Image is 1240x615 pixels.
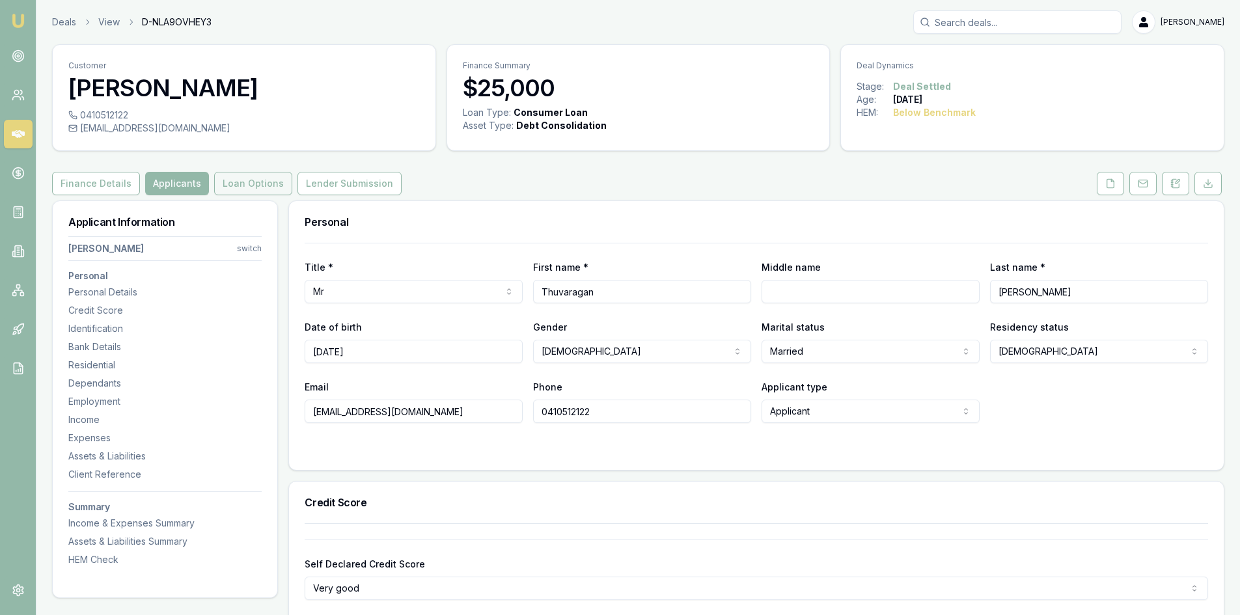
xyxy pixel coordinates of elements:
h3: [PERSON_NAME] [68,75,420,101]
a: View [98,16,120,29]
label: Email [305,381,329,392]
label: Phone [533,381,562,392]
div: Stage: [857,80,893,93]
div: Bank Details [68,340,262,353]
div: Below Benchmark [893,106,976,119]
p: Deal Dynamics [857,61,1208,71]
input: 0431 234 567 [533,400,751,423]
div: switch [237,243,262,254]
div: Personal Details [68,286,262,299]
a: Finance Details [52,172,143,195]
label: Middle name [762,262,821,273]
a: Lender Submission [295,172,404,195]
input: Search deals [913,10,1122,34]
a: Deals [52,16,76,29]
div: Age: [857,93,893,106]
div: 0410512122 [68,109,420,122]
div: Debt Consolidation [516,119,607,132]
div: Assets & Liabilities [68,450,262,463]
label: Gender [533,321,567,333]
div: Client Reference [68,468,262,481]
span: [PERSON_NAME] [1161,17,1224,27]
label: First name * [533,262,588,273]
h3: Applicant Information [68,217,262,227]
h3: Credit Score [305,497,1208,508]
div: Deal Settled [893,80,951,93]
a: Loan Options [212,172,295,195]
button: Finance Details [52,172,140,195]
h3: Personal [305,217,1208,227]
p: Finance Summary [463,61,814,71]
div: Income [68,413,262,426]
div: Assets & Liabilities Summary [68,535,262,548]
label: Residency status [990,321,1069,333]
h3: $25,000 [463,75,814,101]
div: [DATE] [893,93,922,106]
label: Last name * [990,262,1045,273]
div: Residential [68,359,262,372]
h3: Summary [68,502,262,512]
img: emu-icon-u.png [10,13,26,29]
nav: breadcrumb [52,16,212,29]
span: D-NLA9OVHEY3 [142,16,212,29]
div: HEM Check [68,553,262,566]
div: Income & Expenses Summary [68,517,262,530]
label: Title * [305,262,333,273]
label: Applicant type [762,381,827,392]
label: Self Declared Credit Score [305,558,425,569]
button: Lender Submission [297,172,402,195]
label: Date of birth [305,321,362,333]
div: [PERSON_NAME] [68,242,144,255]
p: Customer [68,61,420,71]
div: Employment [68,395,262,408]
label: Marital status [762,321,825,333]
input: DD/MM/YYYY [305,340,523,363]
div: Dependants [68,377,262,390]
a: Applicants [143,172,212,195]
div: Asset Type : [463,119,514,132]
h3: Personal [68,271,262,280]
button: Applicants [145,172,209,195]
div: Consumer Loan [514,106,588,119]
div: Expenses [68,431,262,444]
div: Loan Type: [463,106,511,119]
div: [EMAIL_ADDRESS][DOMAIN_NAME] [68,122,420,135]
button: Loan Options [214,172,292,195]
div: HEM: [857,106,893,119]
div: Identification [68,322,262,335]
div: Credit Score [68,304,262,317]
